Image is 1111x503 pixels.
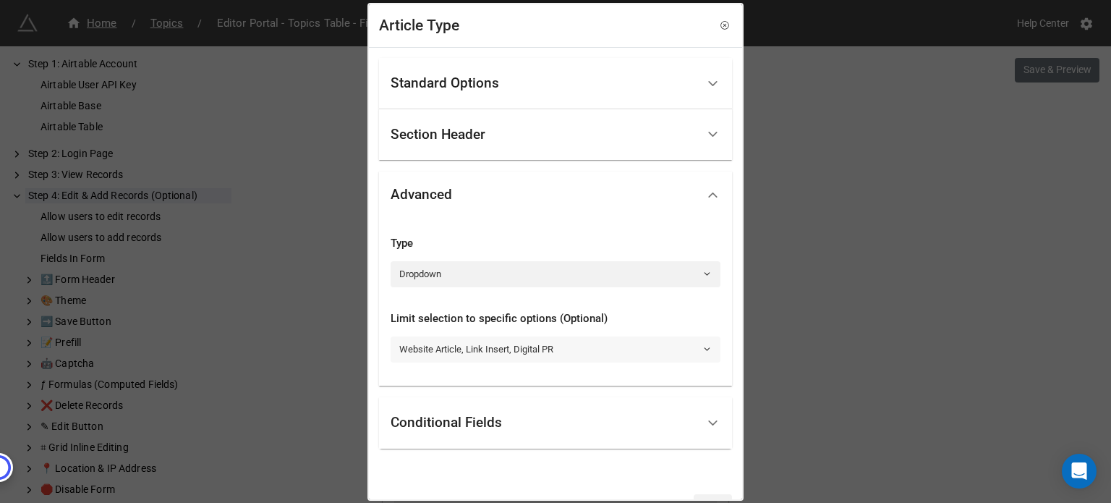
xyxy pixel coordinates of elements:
[379,397,732,449] div: Conditional Fields
[391,261,720,287] a: Dropdown
[391,415,502,430] div: Conditional Fields
[391,76,499,90] div: Standard Options
[379,172,732,218] div: Advanced
[391,187,452,202] div: Advanced
[379,218,732,386] div: Step 3: View Records
[391,235,720,253] div: Type
[379,58,732,109] div: Standard Options
[391,310,720,328] div: Limit selection to specific options (Optional)
[391,337,720,363] a: Website Article, Link Insert, Digital PR
[1062,454,1097,489] div: Open Intercom Messenger
[391,127,485,142] div: Section Header
[379,14,459,37] div: Article Type
[379,109,732,161] div: Section Header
